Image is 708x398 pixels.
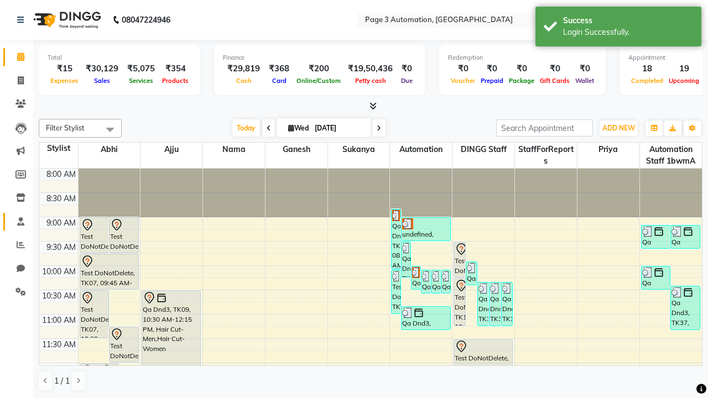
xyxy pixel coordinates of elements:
div: 9:00 AM [44,217,78,229]
div: Test DoNotDelete, TK07, 09:45 AM-10:30 AM, Hair Cut-Men [80,254,138,289]
div: 9:30 AM [44,242,78,253]
div: Test DoNotDelete, TK19, 09:30 AM-10:15 AM, Hair Cut-Men [454,242,465,277]
div: Qa Dnd3, TK26, 09:55 AM-10:25 AM, Hair cut Below 12 years (Boy) [466,262,477,285]
span: StaffForReports [515,143,577,168]
span: Abhi [79,143,140,156]
div: ₹5,075 [123,62,159,75]
span: Due [398,77,415,85]
span: Card [269,77,289,85]
div: Qa Dnd3, TK09, 10:30 AM-12:15 PM, Hair Cut-Men,Hair Cut-Women [142,291,200,374]
div: Test DoNotDelete, TK07, 10:30 AM-11:30 AM, Hair Cut-Women [80,291,109,338]
span: Petty cash [352,77,389,85]
div: 8:00 AM [44,169,78,180]
span: Completed [628,77,666,85]
span: Wed [285,124,311,132]
div: ₹0 [478,62,506,75]
span: Products [159,77,191,85]
div: ₹15 [48,62,81,75]
span: Today [232,119,260,137]
div: ₹368 [264,62,294,75]
div: ₹0 [537,62,572,75]
div: Stylist [39,143,78,154]
div: Qa Dnd3, TK30, 10:05 AM-10:35 AM, Hair cut Below 12 years (Boy) [431,270,440,293]
div: Test DoNotDelete, TK20, 11:30 AM-12:15 PM, Hair Cut-Men [454,339,512,374]
div: Success [563,15,693,27]
span: Ganesh [265,143,327,156]
span: Expenses [48,77,81,85]
div: Qa Dnd3, TK27, 10:00 AM-10:30 AM, Hair cut Below 12 years (Boy) [642,266,670,289]
div: ₹0 [397,62,417,75]
div: ₹0 [572,62,597,75]
span: Automation Staff 1bwmA [640,143,702,168]
div: Qa Dnd3, TK24, 09:10 AM-09:40 AM, Hair Cut By Expert-Men [671,226,700,248]
input: Search Appointment [496,119,593,137]
span: Voucher [448,77,478,85]
div: ₹29,819 [223,62,264,75]
div: 10:30 AM [40,290,78,302]
div: ₹354 [159,62,191,75]
span: Upcoming [666,77,702,85]
div: Qa Dnd3, TK36, 10:20 AM-11:15 AM, Special Hair Wash- Men [502,282,512,326]
span: Wallet [572,77,597,85]
div: Qa Dnd3, TK38, 10:50 AM-11:20 AM, Hair cut Below 12 years (Boy) [402,307,450,329]
div: ₹19,50,436 [343,62,397,75]
div: Test DoNotDelete, TK33, 10:05 AM-11:00 AM, Special Hair Wash- Men [392,270,400,313]
div: Qa Dnd3, TK22, 08:50 AM-10:05 AM, Hair Cut By Expert-Men,Hair Cut-Men [392,210,400,269]
div: Test DoNotDelete, TK08, 11:15 AM-12:00 PM, Hair Cut-Men [110,327,138,362]
div: Qa Dnd3, TK28, 10:00 AM-10:30 AM, Hair cut Below 12 years (Boy) [412,266,420,289]
div: Finance [223,53,417,62]
div: 11:00 AM [40,315,78,326]
span: Nama [203,143,265,156]
b: 08047224946 [122,4,170,35]
div: Qa Dnd3, TK23, 09:10 AM-09:40 AM, Hair cut Below 12 years (Boy) [642,226,670,248]
span: Prepaid [478,77,506,85]
span: Online/Custom [294,77,343,85]
div: undefined, TK21, 09:00 AM-09:30 AM, Hair cut Below 12 years (Boy) [402,218,450,240]
span: 1 / 1 [54,375,70,387]
span: Automation [390,143,452,156]
span: Priya [577,143,639,156]
span: Services [126,77,156,85]
div: 19 [666,62,702,75]
div: Qa Dnd3, TK31, 10:05 AM-10:35 AM, Hair cut Below 12 years (Boy) [441,270,450,293]
div: Qa Dnd3, TK34, 10:20 AM-11:15 AM, Special Hair Wash- Men [478,282,488,326]
div: ₹200 [294,62,343,75]
span: DINGG Staff [452,143,514,156]
div: Test DoNotDelete, TK19, 10:15 AM-11:15 AM, Hair Cut-Women [454,279,465,326]
div: Qa Dnd3, TK37, 10:25 AM-11:20 AM, Special Hair Wash- Men [671,286,700,329]
span: Sales [91,77,113,85]
span: Filter Stylist [46,123,85,132]
div: ₹0 [448,62,478,75]
div: Test DoNotDelete, TK15, 09:00 AM-09:45 AM, Hair Cut-Men [110,218,138,253]
div: Qa Dnd3, TK29, 10:05 AM-10:35 AM, Hair cut Below 12 years (Boy) [421,270,430,293]
div: 10:00 AM [40,266,78,277]
span: Ajju [140,143,202,156]
div: Login Successfully. [563,27,693,38]
div: 12:00 PM [40,363,78,375]
div: 18 [628,62,666,75]
span: Gift Cards [537,77,572,85]
div: Qa Dnd3, TK35, 10:20 AM-11:15 AM, Special Hair Wash- Men [490,282,500,326]
div: 8:30 AM [44,193,78,205]
div: 11:30 AM [40,339,78,350]
div: ₹0 [506,62,537,75]
span: Package [506,77,537,85]
div: ₹30,129 [81,62,123,75]
div: Redemption [448,53,597,62]
input: 2025-10-01 [311,120,367,137]
span: Cash [233,77,254,85]
div: Test DoNotDelete, TK04, 09:00 AM-09:45 AM, Hair Cut-Men [80,218,109,253]
span: Sukanya [328,143,390,156]
div: Qa Dnd3, TK25, 09:30 AM-10:15 AM, Hair Cut-Men [402,242,410,277]
img: logo [28,4,104,35]
button: ADD NEW [600,121,638,136]
div: Total [48,53,191,62]
span: ADD NEW [602,124,635,132]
